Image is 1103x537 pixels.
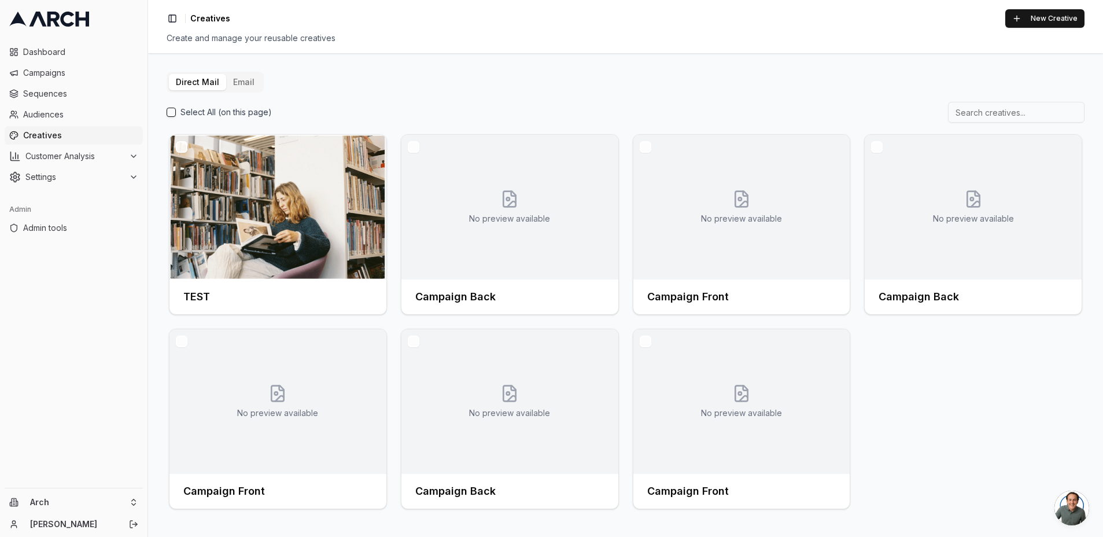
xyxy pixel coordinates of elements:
p: No preview available [237,407,318,419]
a: Admin tools [5,219,143,237]
h3: Campaign Front [647,483,729,499]
a: Sequences [5,84,143,103]
svg: No creative preview [500,190,519,208]
svg: No creative preview [732,384,751,403]
h3: Campaign Back [879,289,959,305]
span: Sequences [23,88,138,100]
label: Select All (on this page) [180,106,272,118]
h3: Campaign Front [183,483,265,499]
a: Open chat [1054,491,1089,525]
span: Settings [25,171,124,183]
span: Admin tools [23,222,138,234]
h3: TEST [183,289,210,305]
button: Direct Mail [169,74,226,90]
span: Dashboard [23,46,138,58]
button: Log out [126,516,142,532]
span: Campaigns [23,67,138,79]
svg: No creative preview [964,190,983,208]
a: Creatives [5,126,143,145]
img: Front creative for TEST [169,135,386,279]
span: Customer Analysis [25,150,124,162]
div: Admin [5,200,143,219]
p: No preview available [701,213,782,225]
a: Dashboard [5,43,143,61]
svg: No creative preview [732,190,751,208]
p: No preview available [469,213,550,225]
span: Creatives [23,130,138,141]
p: No preview available [933,213,1014,225]
h3: Campaign Front [647,289,729,305]
button: Arch [5,493,143,512]
p: No preview available [469,407,550,419]
svg: No creative preview [268,384,287,403]
nav: breadcrumb [190,13,230,24]
button: Customer Analysis [5,147,143,165]
p: No preview available [701,407,782,419]
input: Search creatives... [948,102,1084,123]
span: Arch [30,497,124,507]
span: Creatives [190,13,230,24]
svg: No creative preview [500,384,519,403]
a: [PERSON_NAME] [30,518,116,530]
a: Campaigns [5,64,143,82]
h3: Campaign Back [415,483,496,499]
a: Audiences [5,105,143,124]
button: Email [226,74,261,90]
button: Settings [5,168,143,186]
button: New Creative [1005,9,1084,28]
h3: Campaign Back [415,289,496,305]
span: Audiences [23,109,138,120]
div: Create and manage your reusable creatives [167,32,1084,44]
